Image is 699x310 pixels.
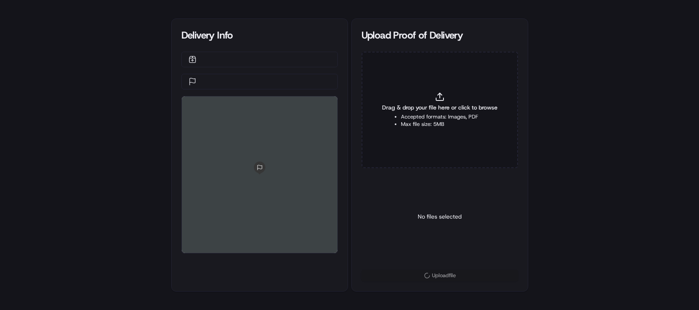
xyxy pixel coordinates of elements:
p: No files selected [418,212,461,221]
div: Upload Proof of Delivery [362,29,518,42]
div: 0 [182,96,337,253]
div: Delivery Info [181,29,338,42]
li: Max file size: 5MB [401,121,478,128]
span: Drag & drop your file here or click to browse [382,103,498,112]
li: Accepted formats: Images, PDF [401,113,478,121]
